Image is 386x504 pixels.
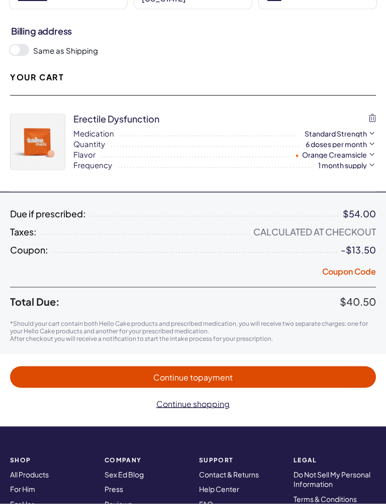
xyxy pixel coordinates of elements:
span: Coupon: [10,245,48,255]
div: -$13.50 [341,245,376,255]
span: Continue [153,372,233,383]
h2: Billing address [11,25,376,37]
span: $40.50 [340,295,376,308]
a: Do Not Sell My Personal Information [294,470,370,489]
a: Help Center [199,484,239,493]
strong: SHOP [10,457,92,463]
a: For Him [10,484,35,493]
a: Sex Ed Blog [105,470,144,479]
div: $54.00 [343,209,376,219]
div: Erectile Dysfunction [73,112,159,125]
span: Total Due: [10,296,340,308]
strong: Support [199,457,281,463]
h2: Your Cart [10,72,64,83]
a: Contact & Returns [199,470,259,479]
a: Terms & Conditions [294,494,357,503]
div: Calculated at Checkout [253,227,376,237]
a: Press [105,484,123,493]
button: Continue topayment [10,366,376,388]
span: Frequency [73,160,112,170]
button: Continue shopping [146,393,240,415]
span: Medication [73,128,114,139]
button: Coupon Code [322,266,376,280]
img: iownh4V3nGbUiJ6P030JsbkObMcuQxHiuDxmy1iN.webp [11,114,65,170]
span: to payment [190,372,233,383]
label: Same as Shipping [33,45,377,56]
span: Continue shopping [156,399,230,409]
span: Quantity [73,139,105,149]
span: After checkout you will receive a notification to start the intake process for your prescription. [10,335,273,342]
p: *Should your cart contain both Hello Cake products and prescribed medication, you will receive tw... [10,320,376,335]
span: Flavor [73,149,95,160]
span: Due if prescribed: [10,209,86,219]
a: All Products [10,470,49,479]
span: Taxes: [10,227,37,237]
strong: Legal [294,457,376,463]
strong: COMPANY [105,457,187,463]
